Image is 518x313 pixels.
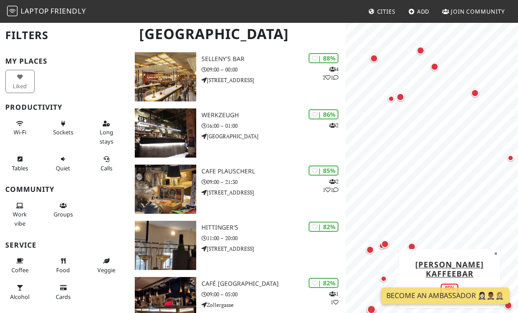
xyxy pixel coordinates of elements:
a: Add [405,4,433,19]
p: 2 [329,121,338,130]
p: Zollergasse [201,301,345,309]
h3: My Places [5,57,124,65]
img: Hittinger's [135,221,196,270]
span: Long stays [100,128,113,145]
a: SELLENY'S Bar | 88% 421 SELLENY'S Bar 09:00 – 00:00 [STREET_ADDRESS] [129,52,345,101]
div: | 86% [309,109,338,119]
a: Hittinger's | 82% Hittinger's 11:00 – 20:00 [STREET_ADDRESS] [129,221,345,270]
button: Long stays [92,116,121,148]
div: Map marker [392,88,409,106]
button: Food [48,254,78,277]
span: Friendly [50,6,86,16]
h3: Café [GEOGRAPHIC_DATA] [201,280,345,288]
a: Cities [365,4,399,19]
p: 09:00 – 00:00 [201,65,345,74]
a: Join Community [439,4,508,19]
h3: Service [5,241,124,249]
span: Add [417,7,430,15]
h3: WerkzeugH [201,112,345,119]
div: Map marker [382,90,400,108]
div: Map marker [412,42,429,59]
button: Cards [48,281,78,304]
p: 16:00 – 01:00 [201,122,345,130]
div: Map marker [373,237,391,255]
span: Cities [377,7,396,15]
span: Stable Wi-Fi [14,128,26,136]
div: | 85% [309,165,338,176]
p: [GEOGRAPHIC_DATA] [201,132,345,140]
button: Calls [92,152,121,175]
span: Alcohol [10,293,29,301]
div: Map marker [375,270,392,288]
div: Map marker [376,235,394,253]
span: People working [13,210,27,227]
div: Map marker [466,84,484,102]
img: WerkzeugH [135,108,196,158]
div: Map marker [330,236,347,254]
button: Quiet [48,152,78,175]
a: LaptopFriendly LaptopFriendly [7,4,86,19]
h2: Filters [5,22,124,49]
div: Map marker [329,235,346,252]
div: | 82% [309,222,338,232]
p: 09:00 – 05:00 [201,290,345,299]
span: Group tables [54,210,73,218]
span: Food [56,266,70,274]
div: Map marker [426,58,443,76]
p: 11:00 – 20:00 [201,234,345,242]
h3: Cafe Plauscherl [201,168,345,175]
img: SELLENY'S Bar [135,52,196,101]
h3: Productivity [5,103,124,112]
p: 4 2 1 [323,65,338,82]
p: [STREET_ADDRESS] [201,76,345,84]
span: Laptop [21,6,49,16]
span: Coffee [11,266,29,274]
button: Groups [48,198,78,222]
p: 1 1 [329,290,338,306]
p: 09:00 – 21:30 [201,178,345,186]
div: | 82% [309,278,338,288]
h3: Hittinger's [201,224,345,231]
button: Work vibe [5,198,35,230]
p: 2 1 1 [323,177,338,194]
span: Quiet [56,164,70,172]
h3: Community [5,185,124,194]
h1: [GEOGRAPHIC_DATA] [132,22,344,46]
div: | 88% [309,53,338,63]
a: WerkzeugH | 86% 2 WerkzeugH 16:00 – 01:00 [GEOGRAPHIC_DATA] [129,108,345,158]
span: Veggie [97,266,115,274]
button: Alcohol [5,281,35,304]
img: Cafe Plauscherl [135,165,196,214]
div: Map marker [403,238,421,255]
span: Power sockets [53,128,73,136]
div: Map marker [365,50,383,67]
button: Coffee [5,254,35,277]
button: Tables [5,152,35,175]
button: Wi-Fi [5,116,35,140]
span: Work-friendly tables [12,164,28,172]
span: Credit cards [56,293,71,301]
span: Join Community [451,7,505,15]
p: [STREET_ADDRESS] [201,188,345,197]
div: Map marker [361,241,379,259]
a: Cafe Plauscherl | 85% 211 Cafe Plauscherl 09:00 – 21:30 [STREET_ADDRESS] [129,165,345,214]
p: [STREET_ADDRESS] [201,245,345,253]
button: Sockets [48,116,78,140]
span: Video/audio calls [101,164,112,172]
h3: SELLENY'S Bar [201,55,345,63]
img: LaptopFriendly [7,6,18,16]
button: Veggie [92,254,121,277]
